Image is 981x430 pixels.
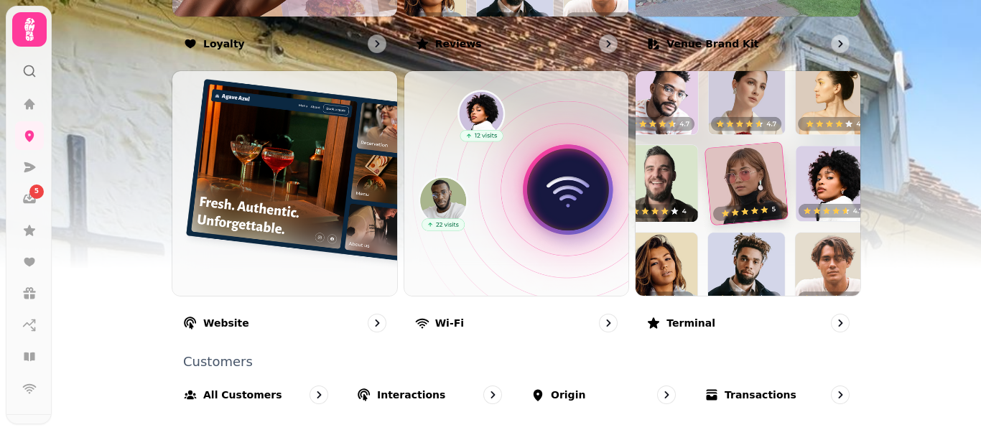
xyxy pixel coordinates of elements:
[370,37,384,51] svg: go to
[519,374,687,416] a: Origin
[172,374,340,416] a: All customers
[404,71,629,296] img: Wi-Fi
[404,70,630,344] a: Wi-FiWi-Fi
[183,355,861,368] p: Customers
[659,388,674,402] svg: go to
[203,388,282,402] p: All customers
[435,316,464,330] p: Wi-Fi
[435,37,482,51] p: Reviews
[635,70,861,344] a: TerminalTerminal
[833,37,847,51] svg: go to
[601,37,615,51] svg: go to
[370,316,384,330] svg: go to
[666,37,758,51] p: Venue brand kit
[345,374,513,416] a: Interactions
[693,374,861,416] a: Transactions
[636,71,860,296] img: Terminal
[172,70,398,344] a: WebsiteWebsite
[34,187,39,197] span: 5
[203,37,245,51] p: Loyalty
[833,316,847,330] svg: go to
[485,388,500,402] svg: go to
[203,316,249,330] p: Website
[377,388,445,402] p: Interactions
[551,388,585,402] p: Origin
[172,71,397,296] img: Website
[833,388,847,402] svg: go to
[312,388,326,402] svg: go to
[666,316,715,330] p: Terminal
[725,388,796,402] p: Transactions
[15,184,44,213] a: 5
[601,316,615,330] svg: go to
